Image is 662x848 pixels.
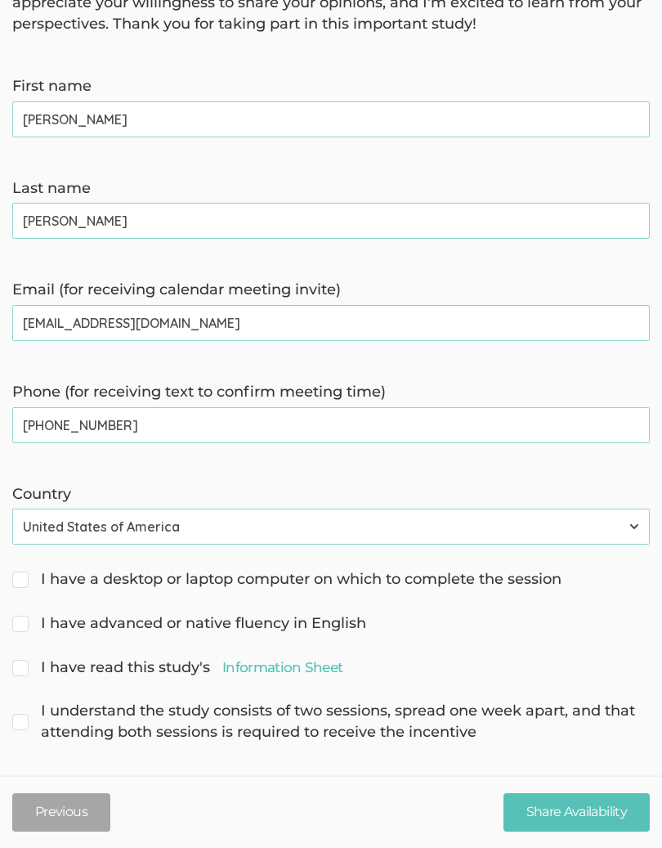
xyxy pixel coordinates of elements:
span: I have read this study's [12,657,342,679]
span: I understand the study consists of two sessions, spread one week apart, and that attending both s... [12,701,650,743]
label: First name [12,76,650,97]
a: Information Sheet [222,657,342,677]
input: Share Availability [503,793,650,832]
label: Email (for receiving calendar meeting invite) [12,280,650,301]
span: I have advanced or native fluency in English [12,613,366,635]
span: I have a desktop or laptop computer on which to complete the session [12,569,561,590]
label: Country [12,484,650,505]
label: Phone (for receiving text to confirm meeting time) [12,382,650,403]
button: Previous [12,793,110,832]
label: Last name [12,178,650,200]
